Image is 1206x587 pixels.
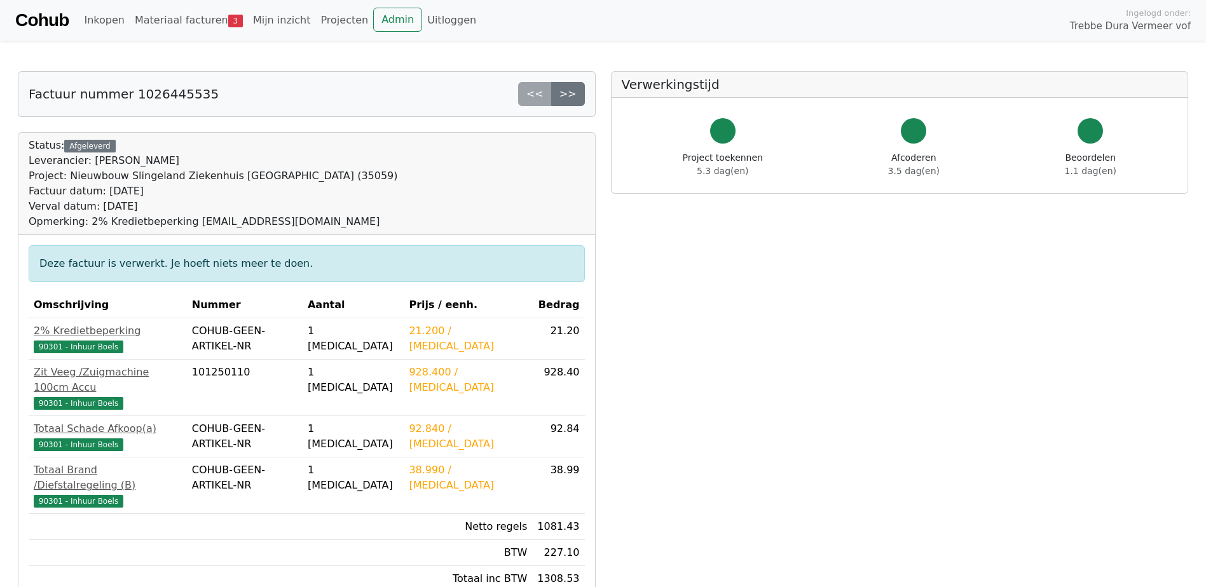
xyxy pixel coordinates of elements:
[308,365,399,395] div: 1 [MEDICAL_DATA]
[409,365,527,395] div: 928.400 / [MEDICAL_DATA]
[34,421,182,452] a: Totaal Schade Afkoop(a)90301 - Inhuur Boels
[187,318,303,360] td: COHUB-GEEN-ARTIKEL-NR
[532,457,584,514] td: 38.99
[422,8,481,33] a: Uitloggen
[697,166,748,176] span: 5.3 dag(en)
[29,168,398,184] div: Project: Nieuwbouw Slingeland Ziekenhuis [GEOGRAPHIC_DATA] (35059)
[34,341,123,353] span: 90301 - Inhuur Boels
[551,82,585,106] a: >>
[1070,19,1191,34] span: Trebbe Dura Vermeer vof
[29,86,219,102] h5: Factuur nummer 1026445535
[15,5,69,36] a: Cohub
[315,8,373,33] a: Projecten
[888,166,940,176] span: 3.5 dag(en)
[64,140,115,152] div: Afgeleverd
[228,15,243,27] span: 3
[248,8,316,33] a: Mijn inzicht
[187,360,303,416] td: 101250110
[532,318,584,360] td: 21.20
[34,462,182,508] a: Totaal Brand /Diefstalregeling (B)90301 - Inhuur Boels
[373,8,422,32] a: Admin
[308,421,399,452] div: 1 [MEDICAL_DATA]
[308,462,399,493] div: 1 [MEDICAL_DATA]
[683,151,763,178] div: Project toekennen
[29,292,187,318] th: Omschrijving
[187,416,303,457] td: COHUB-GEEN-ARTIKEL-NR
[29,138,398,229] div: Status:
[29,184,398,199] div: Factuur datum: [DATE]
[1126,7,1191,19] span: Ingelogd onder:
[1065,151,1116,178] div: Beoordelen
[29,199,398,214] div: Verval datum: [DATE]
[303,292,404,318] th: Aantal
[622,77,1178,92] h5: Verwerkingstijd
[404,514,532,540] td: Netto regels
[34,365,182,395] div: Zit Veeg /Zuigmachine 100cm Accu
[29,245,585,282] div: Deze factuur is verwerkt. Je hoeft niets meer te doen.
[532,540,584,566] td: 227.10
[308,323,399,354] div: 1 [MEDICAL_DATA]
[29,214,398,229] div: Opmerking: 2% Kredietbeperking [EMAIL_ADDRESS][DOMAIN_NAME]
[34,365,182,410] a: Zit Veeg /Zuigmachine 100cm Accu90301 - Inhuur Boels
[34,323,182,339] div: 2% Kredietbeperking
[409,462,527,493] div: 38.990 / [MEDICAL_DATA]
[34,421,182,436] div: Totaal Schade Afkoop(a)
[1065,166,1116,176] span: 1.1 dag(en)
[34,397,123,410] span: 90301 - Inhuur Boels
[187,292,303,318] th: Nummer
[409,323,527,354] div: 21.200 / [MEDICAL_DATA]
[34,323,182,354] a: 2% Kredietbeperking90301 - Inhuur Boels
[532,416,584,457] td: 92.84
[532,514,584,540] td: 1081.43
[34,438,123,451] span: 90301 - Inhuur Boels
[34,462,182,493] div: Totaal Brand /Diefstalregeling (B)
[532,292,584,318] th: Bedrag
[404,540,532,566] td: BTW
[29,153,398,168] div: Leverancier: [PERSON_NAME]
[409,421,527,452] div: 92.840 / [MEDICAL_DATA]
[187,457,303,514] td: COHUB-GEEN-ARTIKEL-NR
[404,292,532,318] th: Prijs / eenh.
[34,495,123,508] span: 90301 - Inhuur Boels
[79,8,129,33] a: Inkopen
[888,151,940,178] div: Afcoderen
[130,8,248,33] a: Materiaal facturen3
[532,360,584,416] td: 928.40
